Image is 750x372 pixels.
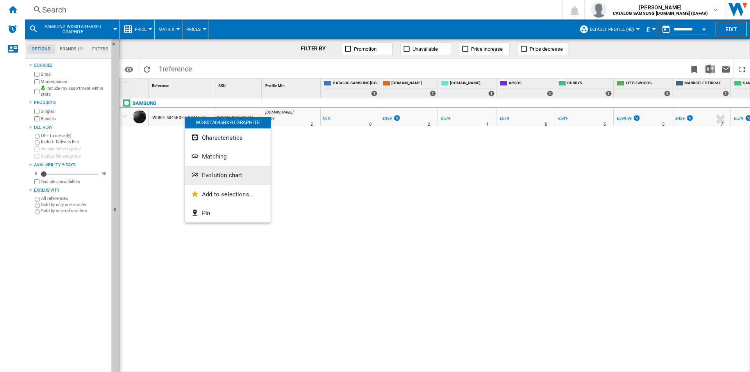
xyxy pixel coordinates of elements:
[185,147,271,166] button: Matching
[185,185,271,204] button: Add to selections...
[202,191,254,198] span: Add to selections...
[202,134,243,141] span: Characteristics
[185,166,271,185] button: Evolution chart
[202,172,242,179] span: Evolution chart
[202,210,210,217] span: Pin
[185,204,271,222] button: Pin...
[202,153,227,160] span: Matching
[185,117,271,128] div: WD80TA046BXEU GRAPHITE
[185,128,271,147] button: Characteristics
